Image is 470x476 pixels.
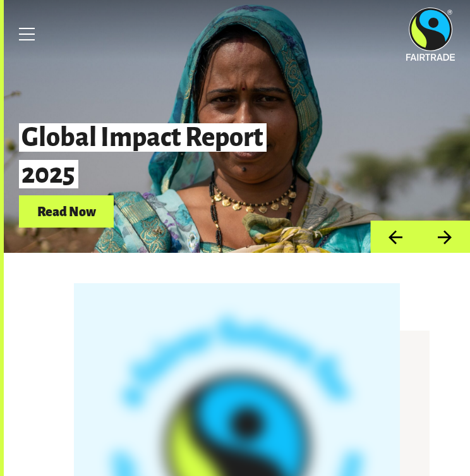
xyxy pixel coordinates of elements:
a: Toggle Menu [11,18,43,50]
img: Fairtrade Australia New Zealand logo [406,8,455,61]
span: Global Impact Report 2025 [19,123,267,188]
a: Read Now [19,195,114,228]
button: Next [420,221,470,253]
button: Previous [370,221,420,253]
